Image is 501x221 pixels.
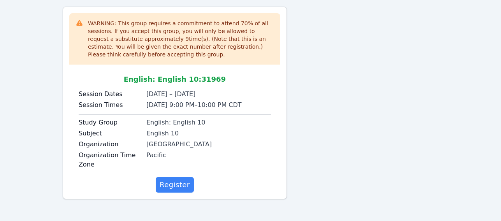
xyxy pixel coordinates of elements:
button: Register [156,177,194,193]
span: [DATE] – [DATE] [146,90,195,98]
label: Session Times [79,100,142,110]
span: English: English 10 : 31969 [124,75,226,83]
li: [DATE] 9:00 PM 10:00 PM CDT [146,100,271,110]
div: English 10 [146,129,271,138]
span: Register [160,179,190,190]
label: Session Dates [79,89,142,99]
span: – [195,101,198,109]
div: Pacific [146,151,271,160]
label: Study Group [79,118,142,127]
div: English: English 10 [146,118,271,127]
label: Subject [79,129,142,138]
div: WARNING: This group requires a commitment to attend 70 % of all sessions. If you accept this grou... [88,19,274,58]
label: Organization Time Zone [79,151,142,169]
label: Organization [79,140,142,149]
div: [GEOGRAPHIC_DATA] [146,140,271,149]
